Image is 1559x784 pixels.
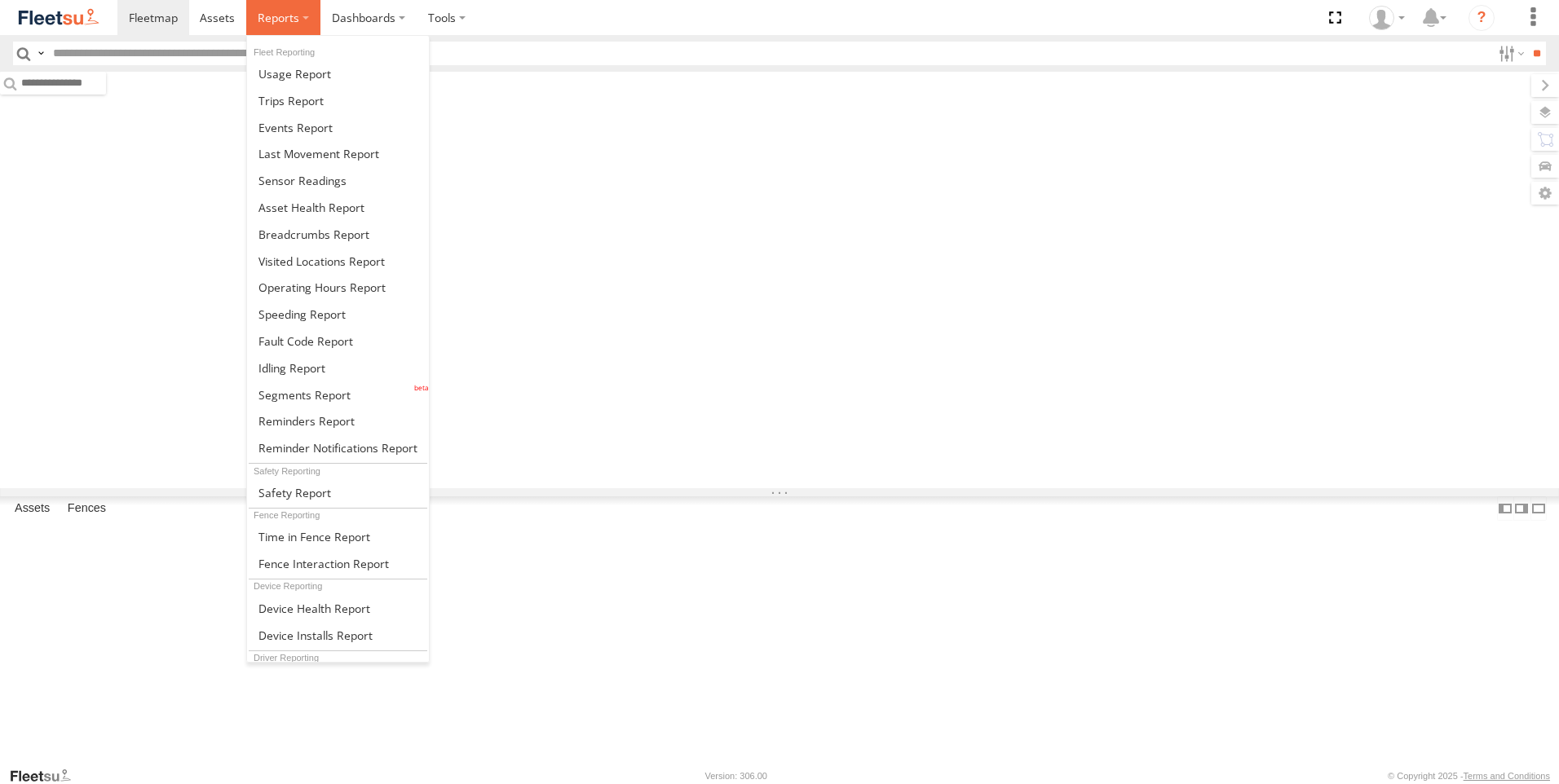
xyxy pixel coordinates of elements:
[247,595,429,622] a: Device Health Report
[247,274,429,301] a: Asset Operating Hours Report
[247,328,429,355] a: Fault Code Report
[34,42,47,65] label: Search Query
[247,301,429,328] a: Fleet Speed Report
[16,7,101,29] img: fleetsu-logo-horizontal.svg
[705,771,767,781] div: Version: 306.00
[1492,42,1527,65] label: Search Filter Options
[247,550,429,577] a: Fence Interaction Report
[1464,771,1550,781] a: Terms and Conditions
[1531,182,1559,205] label: Map Settings
[247,355,429,381] a: Idling Report
[247,479,429,506] a: Safety Report
[247,140,429,167] a: Last Movement Report
[1530,496,1547,520] label: Hide Summary Table
[247,622,429,649] a: Device Installs Report
[1388,771,1550,781] div: © Copyright 2025 -
[7,497,58,520] label: Assets
[1363,6,1411,30] div: Erwin Rualo
[60,497,114,520] label: Fences
[1513,496,1530,520] label: Dock Summary Table to the Right
[247,523,429,550] a: Time in Fences Report
[247,434,429,461] a: Service Reminder Notifications Report
[247,248,429,275] a: Visited Locations Report
[1468,5,1495,31] i: ?
[247,60,429,87] a: Usage Report
[247,194,429,221] a: Asset Health Report
[247,381,429,408] a: Segments Report
[247,221,429,248] a: Breadcrumbs Report
[247,87,429,114] a: Trips Report
[247,167,429,194] a: Sensor Readings
[1497,496,1513,520] label: Dock Summary Table to the Left
[247,408,429,435] a: Reminders Report
[9,768,84,784] a: Visit our Website
[247,114,429,141] a: Full Events Report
